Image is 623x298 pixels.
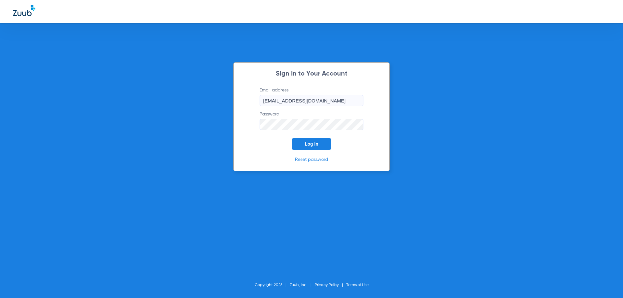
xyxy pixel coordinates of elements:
[346,283,369,287] a: Terms of Use
[13,5,35,16] img: Zuub Logo
[260,111,363,130] label: Password
[315,283,339,287] a: Privacy Policy
[255,282,290,288] li: Copyright 2025
[260,87,363,106] label: Email address
[260,95,363,106] input: Email address
[260,119,363,130] input: Password
[295,157,328,162] a: Reset password
[250,71,373,77] h2: Sign In to Your Account
[292,138,331,150] button: Log In
[290,282,315,288] li: Zuub, Inc.
[305,141,318,147] span: Log In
